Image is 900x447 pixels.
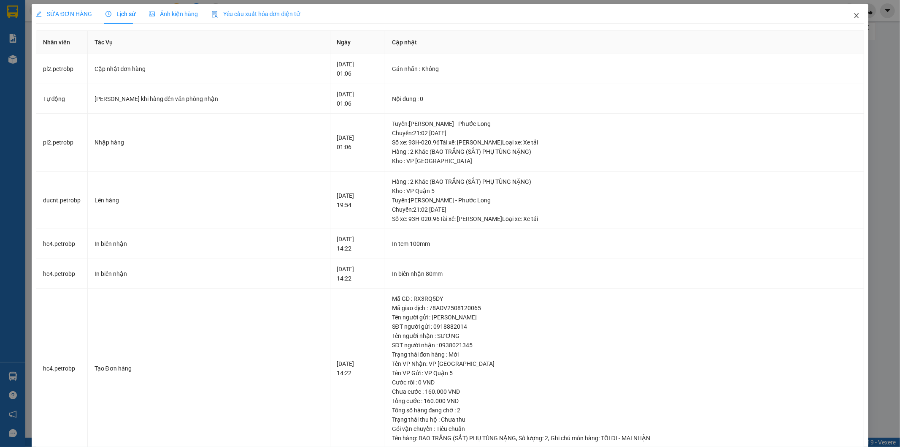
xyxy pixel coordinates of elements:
[81,27,138,38] div: a kính
[392,313,857,322] div: Tên người gửi : [PERSON_NAME]
[330,31,385,54] th: Ngày
[95,269,323,278] div: In biên nhận
[36,84,88,114] td: Tự động
[7,27,75,38] div: LINH
[337,90,378,108] div: [DATE] 01:06
[6,55,19,64] span: CR :
[853,12,860,19] span: close
[392,433,857,443] div: Tên hàng: , Số lượng: , Ghi chú món hàng:
[36,54,88,84] td: pl2.petrobp
[392,269,857,278] div: In biên nhận 80mm
[7,7,75,27] div: VP [PERSON_NAME]
[392,239,857,248] div: In tem 100mm
[392,341,857,350] div: SĐT người nhận : 0938021345
[392,396,857,406] div: Tổng cước : 160.000 VND
[392,378,857,387] div: Cước rồi : 0 VND
[36,172,88,229] td: ducnt.petrobp
[337,133,378,152] div: [DATE] 01:06
[36,114,88,172] td: pl2.petrobp
[392,415,857,424] div: Trạng thái thu hộ : Chưa thu
[36,11,42,17] span: edit
[337,359,378,378] div: [DATE] 14:22
[419,435,516,442] span: BAO TRẮNG (SẮT) PHỤ TÙNG NẶNG
[337,264,378,283] div: [DATE] 14:22
[149,11,155,17] span: picture
[392,196,857,223] div: Tuyến : [PERSON_NAME] - Phước Long Chuyến: 21:02 [DATE] Số xe: 93H-020.96 Tài xế: [PERSON_NAME] ...
[211,11,300,17] span: Yêu cầu xuất hóa đơn điện tử
[36,229,88,259] td: hc4.petrobp
[392,350,857,359] div: Trạng thái đơn hàng : Mới
[337,191,378,210] div: [DATE] 19:54
[105,11,135,17] span: Lịch sử
[392,322,857,331] div: SĐT người gửi : 0918882014
[392,156,857,166] div: Kho : VP [GEOGRAPHIC_DATA]
[545,435,548,442] span: 2
[392,387,857,396] div: Chưa cước : 160.000 VND
[211,11,218,18] img: icon
[392,119,857,147] div: Tuyến : [PERSON_NAME] - Phước Long Chuyến: 21:02 [DATE] Số xe: 93H-020.96 Tài xế: [PERSON_NAME] ...
[95,239,323,248] div: In biên nhận
[392,424,857,433] div: Gói vận chuyển : Tiêu chuẩn
[392,94,857,104] div: Nội dung : 0
[392,303,857,313] div: Mã giao dịch : 78ADV2508120065
[392,368,857,378] div: Tên VP Gửi : VP Quận 5
[392,406,857,415] div: Tổng số hàng đang chờ : 2
[36,11,92,17] span: SỬA ĐƠN HÀNG
[95,138,323,147] div: Nhập hàng
[337,60,378,78] div: [DATE] 01:06
[337,234,378,253] div: [DATE] 14:22
[845,4,868,28] button: Close
[95,196,323,205] div: Lên hàng
[392,294,857,303] div: Mã GD : RX3RQ5DY
[95,64,323,74] div: Cập nhật đơn hàng
[392,331,857,341] div: Tên người nhận : SƯƠNG
[36,31,88,54] th: Nhân viên
[81,7,138,27] div: VP Đồng Xoài
[392,359,857,368] div: Tên VP Nhận: VP [GEOGRAPHIC_DATA]
[149,11,198,17] span: Ảnh kiện hàng
[95,364,323,373] div: Tạo Đơn hàng
[105,11,111,17] span: clock-circle
[392,64,857,74] div: Gán nhãn : Không
[392,147,857,156] div: Hàng : 2 Khác (BAO TRẮNG (SẮT) PHỤ TÙNG NẶNG)
[392,177,857,186] div: Hàng : 2 Khác (BAO TRẮNG (SẮT) PHỤ TÙNG NẶNG)
[385,31,865,54] th: Cập nhật
[95,94,323,104] div: [PERSON_NAME] khi hàng đến văn phòng nhận
[81,8,101,17] span: Nhận:
[392,186,857,196] div: Kho : VP Quận 5
[88,31,330,54] th: Tác Vụ
[36,259,88,289] td: hc4.petrobp
[601,435,650,442] span: TỐI ĐI - MAI NHẬN
[7,8,20,17] span: Gửi:
[6,55,76,65] div: 40.000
